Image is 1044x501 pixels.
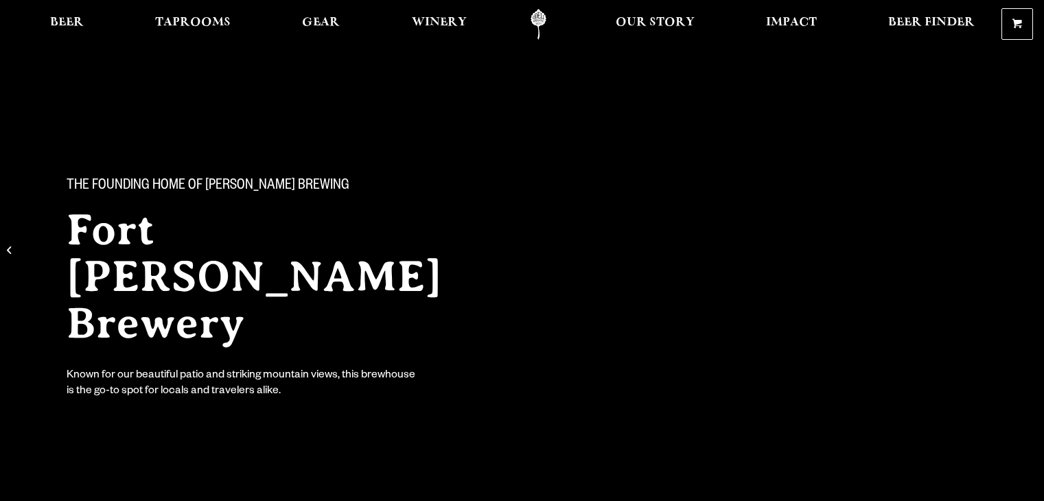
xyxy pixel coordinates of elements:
span: Our Story [616,17,695,28]
span: Gear [302,17,340,28]
a: Gear [293,9,349,40]
a: Impact [757,9,826,40]
span: Beer [50,17,84,28]
a: Our Story [607,9,704,40]
h2: Fort [PERSON_NAME] Brewery [67,207,495,347]
span: Impact [766,17,817,28]
a: Winery [403,9,476,40]
a: Odell Home [513,9,564,40]
span: Winery [412,17,467,28]
div: Known for our beautiful patio and striking mountain views, this brewhouse is the go-to spot for l... [67,369,418,400]
a: Beer [41,9,93,40]
a: Taprooms [146,9,240,40]
span: Beer Finder [888,17,975,28]
a: Beer Finder [879,9,984,40]
span: The Founding Home of [PERSON_NAME] Brewing [67,178,349,196]
span: Taprooms [155,17,231,28]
